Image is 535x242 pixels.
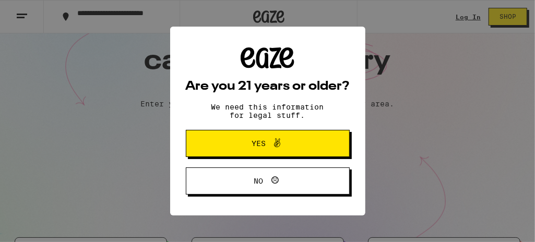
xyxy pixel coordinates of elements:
[252,140,266,147] span: Yes
[254,177,264,185] span: No
[186,130,350,157] button: Yes
[186,167,350,195] button: No
[186,80,350,93] h2: Are you 21 years or older?
[6,7,75,16] span: Hi. Need any help?
[203,103,333,119] p: We need this information for legal stuff.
